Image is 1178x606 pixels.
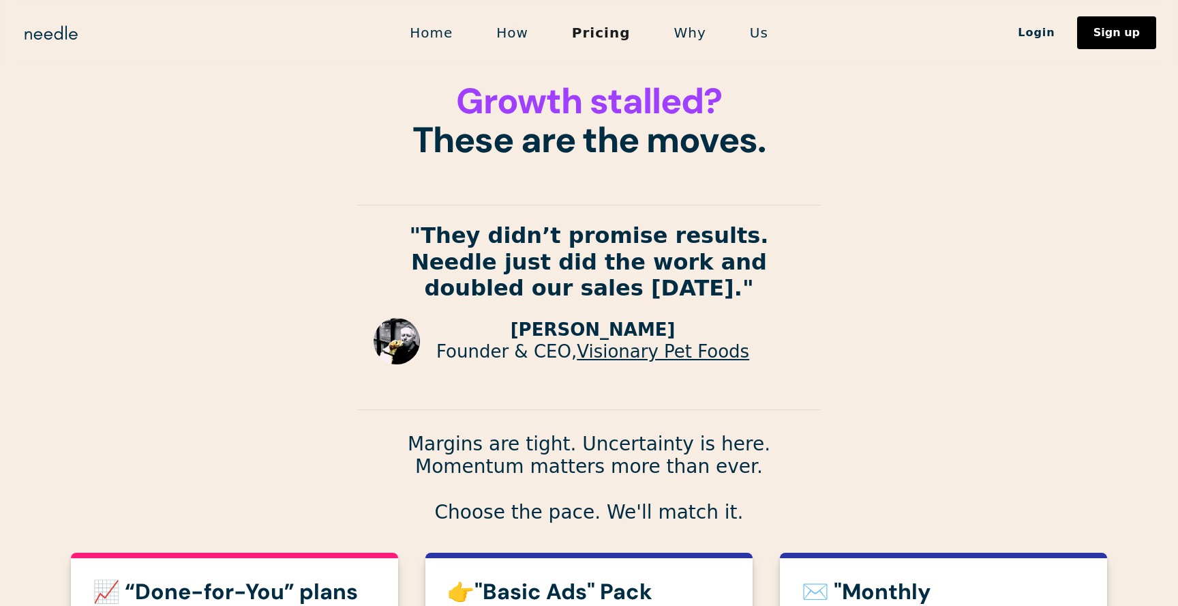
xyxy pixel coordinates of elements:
a: Why [652,18,728,47]
a: Home [388,18,474,47]
a: Us [728,18,790,47]
strong: 👉"Basic Ads" Pack [447,577,652,606]
span: Growth stalled? [456,78,721,124]
a: Login [996,21,1077,44]
a: Visionary Pet Foods [577,341,749,362]
a: Sign up [1077,16,1156,49]
p: Margins are tight. Uncertainty is here. Momentum matters more than ever. Choose the pace. We'll m... [357,433,821,524]
div: Sign up [1093,27,1140,38]
p: [PERSON_NAME] [436,319,749,341]
strong: "They didn’t promise results. Needle just did the work and doubled our sales [DATE]." [410,222,769,301]
p: Founder & CEO, [436,341,749,362]
h3: 📈 “Done-for-You” plans [93,580,376,604]
a: How [474,18,550,47]
h1: These are the moves. [357,82,821,160]
a: Pricing [550,18,652,47]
